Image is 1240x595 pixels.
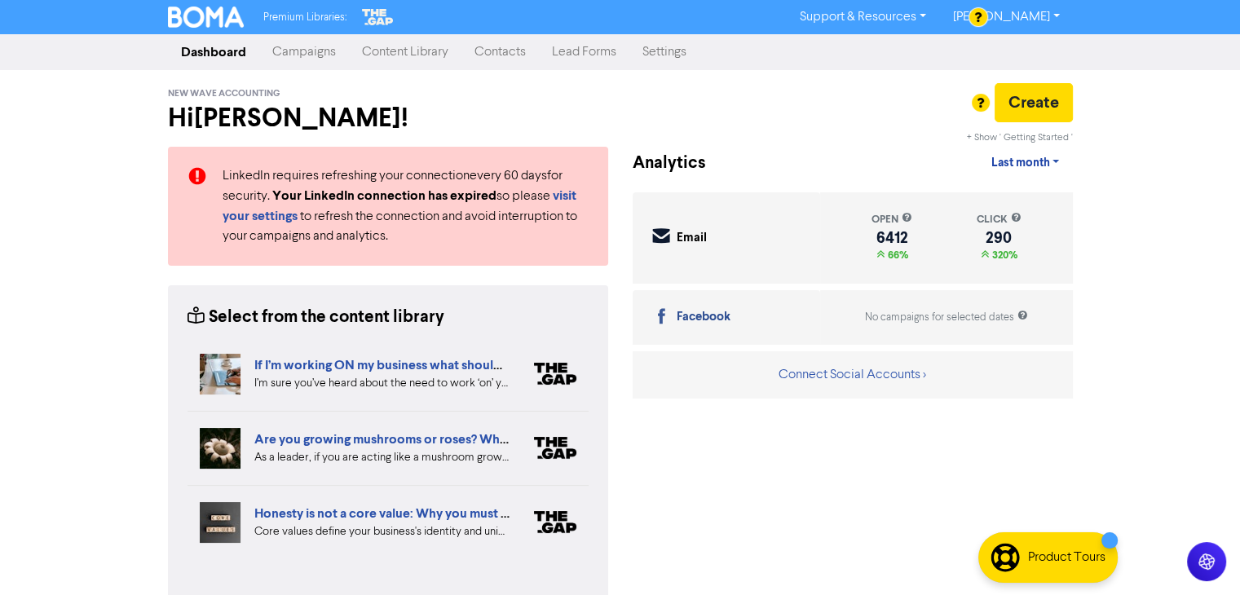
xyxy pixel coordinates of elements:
[223,190,576,223] a: visit your settings
[967,130,1073,145] div: + Show ' Getting Started '
[534,363,576,385] img: thegap
[254,523,510,540] div: Core values define your business's identity and uniqueness. Focusing on distinct values that refl...
[633,151,686,176] div: Analytics
[534,511,576,533] img: thegap
[939,4,1072,30] a: [PERSON_NAME]
[534,437,576,459] img: thegap
[168,36,259,68] a: Dashboard
[872,231,912,245] div: 6412
[168,7,245,28] img: BOMA Logo
[865,310,1028,325] div: No campaigns for selected dates
[677,229,707,248] div: Email
[259,36,349,68] a: Campaigns
[976,212,1021,227] div: click
[254,357,567,373] a: If I’m working ON my business what should I be doing?
[778,364,927,386] button: Connect Social Accounts >
[254,375,510,392] div: I’m sure you’ve heard about the need to work ‘on’ your business as well as working ‘in’ your busi...
[787,4,939,30] a: Support & Resources
[168,103,608,134] h2: Hi [PERSON_NAME] !
[254,431,769,447] a: Are you growing mushrooms or roses? Why you should lead like a gardener, not a grower
[461,36,539,68] a: Contacts
[263,12,346,23] span: Premium Libraries:
[349,36,461,68] a: Content Library
[188,305,444,330] div: Select from the content library
[991,156,1049,170] span: Last month
[872,212,912,227] div: open
[977,147,1072,179] a: Last month
[168,88,280,99] span: New Wave Accounting
[988,249,1017,262] span: 320%
[360,7,395,28] img: The Gap
[254,449,510,466] div: As a leader, if you are acting like a mushroom grower you’re unlikely to have a clear plan yourse...
[210,166,601,246] div: LinkedIn requires refreshing your connection every 60 days for security. so please to refresh the...
[1158,517,1240,595] iframe: Chat Widget
[629,36,699,68] a: Settings
[976,231,1021,245] div: 290
[539,36,629,68] a: Lead Forms
[885,249,908,262] span: 66%
[995,83,1073,122] button: Create
[677,308,730,327] div: Facebook
[272,187,496,204] strong: Your LinkedIn connection has expired
[254,505,601,522] a: Honesty is not a core value: Why you must dare to stand out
